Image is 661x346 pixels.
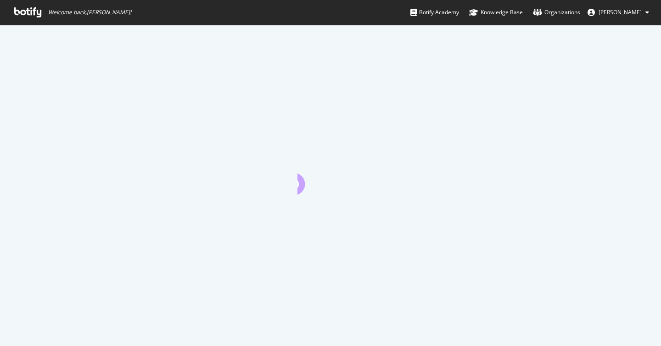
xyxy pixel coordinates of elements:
div: Knowledge Base [469,8,523,17]
span: Welcome back, [PERSON_NAME] ! [48,9,131,16]
div: Botify Academy [410,8,459,17]
button: [PERSON_NAME] [580,5,656,20]
span: Billy Watts [599,8,642,16]
div: Organizations [533,8,580,17]
div: animation [297,162,364,195]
